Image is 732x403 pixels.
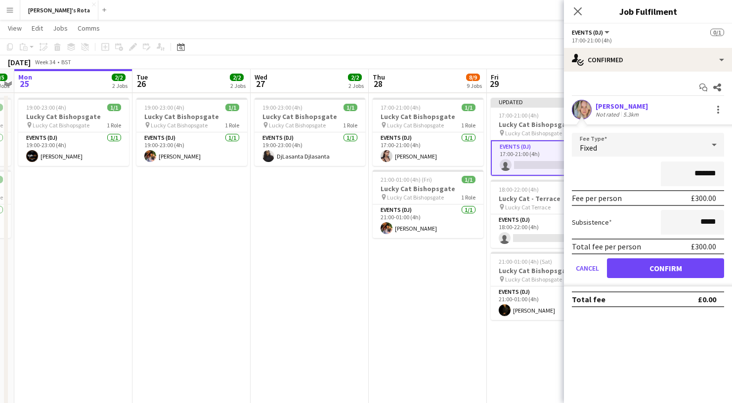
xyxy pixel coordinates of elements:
[230,82,246,89] div: 2 Jobs
[698,294,716,304] div: £0.00
[269,121,326,129] span: Lucky Cat Bishopsgate
[491,286,602,320] app-card-role: Events (DJ)1/121:00-01:00 (4h)[PERSON_NAME]
[572,258,603,278] button: Cancel
[32,24,43,33] span: Edit
[348,82,364,89] div: 2 Jobs
[18,132,129,166] app-card-role: Events (DJ)1/119:00-23:00 (4h)[PERSON_NAME]
[255,73,267,81] span: Wed
[505,203,551,211] span: Lucky Cat Terrace
[373,73,385,81] span: Thu
[144,104,184,111] span: 19:00-23:00 (4h)
[462,104,475,111] span: 1/1
[373,132,483,166] app-card-role: Events (DJ)1/117:00-21:00 (4h)[PERSON_NAME]
[621,111,641,118] div: 5.3km
[572,29,603,36] span: Events (DJ)
[373,170,483,238] app-job-card: 21:00-01:00 (4h) (Fri)1/1Lucky Cat Bishopsgate Lucky Cat Bishopsgate1 RoleEvents (DJ)1/121:00-01:...
[491,140,602,176] app-card-role: Events (DJ)0/117:00-21:00 (4h)
[505,129,562,137] span: Lucky Cat Bishopsgate
[20,0,98,20] button: [PERSON_NAME]'s Rota
[710,29,724,36] span: 0/1
[28,22,47,35] a: Edit
[572,218,612,227] label: Subsistence
[491,180,602,248] app-job-card: 18:00-22:00 (4h)0/1Lucky Cat - Terrace Lucky Cat Terrace1 RoleEvents (DJ)0/118:00-22:00 (4h)
[466,74,480,81] span: 8/9
[17,78,32,89] span: 25
[489,78,499,89] span: 29
[53,24,68,33] span: Jobs
[691,242,716,251] div: £300.00
[499,112,539,119] span: 17:00-21:00 (4h)
[491,194,602,203] h3: Lucky Cat - Terrace
[33,121,89,129] span: Lucky Cat Bishopsgate
[491,98,602,106] div: Updated
[112,74,126,81] span: 2/2
[461,121,475,129] span: 1 Role
[691,193,716,203] div: £300.00
[491,266,602,275] h3: Lucky Cat Bishopsgate
[61,58,71,66] div: BST
[33,58,57,66] span: Week 34
[230,74,244,81] span: 2/2
[580,143,597,153] span: Fixed
[373,184,483,193] h3: Lucky Cat Bishopsgate
[596,102,648,111] div: [PERSON_NAME]
[49,22,72,35] a: Jobs
[499,258,552,265] span: 21:00-01:00 (4h) (Sat)
[18,112,129,121] h3: Lucky Cat Bishopsgate
[343,121,357,129] span: 1 Role
[136,73,148,81] span: Tue
[491,214,602,248] app-card-role: Events (DJ)0/118:00-22:00 (4h)
[491,252,602,320] div: 21:00-01:00 (4h) (Sat)1/1Lucky Cat Bishopsgate Lucky Cat Bishopsgate1 RoleEvents (DJ)1/121:00-01:...
[136,112,247,121] h3: Lucky Cat Bishopsgate
[348,74,362,81] span: 2/2
[136,98,247,166] app-job-card: 19:00-23:00 (4h)1/1Lucky Cat Bishopsgate Lucky Cat Bishopsgate1 RoleEvents (DJ)1/119:00-23:00 (4h...
[461,194,475,201] span: 1 Role
[491,73,499,81] span: Fri
[8,24,22,33] span: View
[255,112,365,121] h3: Lucky Cat Bishopsgate
[387,121,444,129] span: Lucky Cat Bishopsgate
[344,104,357,111] span: 1/1
[381,176,432,183] span: 21:00-01:00 (4h) (Fri)
[373,112,483,121] h3: Lucky Cat Bishopsgate
[8,57,31,67] div: [DATE]
[225,121,239,129] span: 1 Role
[262,104,302,111] span: 19:00-23:00 (4h)
[505,276,562,283] span: Lucky Cat Bishopsgate
[596,111,621,118] div: Not rated
[572,294,605,304] div: Total fee
[253,78,267,89] span: 27
[499,186,539,193] span: 18:00-22:00 (4h)
[112,82,128,89] div: 2 Jobs
[107,104,121,111] span: 1/1
[4,22,26,35] a: View
[18,73,32,81] span: Mon
[462,176,475,183] span: 1/1
[74,22,104,35] a: Comms
[387,194,444,201] span: Lucky Cat Bishopsgate
[381,104,421,111] span: 17:00-21:00 (4h)
[78,24,100,33] span: Comms
[572,29,611,36] button: Events (DJ)
[255,98,365,166] app-job-card: 19:00-23:00 (4h)1/1Lucky Cat Bishopsgate Lucky Cat Bishopsgate1 RoleEvents (DJ)1/119:00-23:00 (4h...
[491,98,602,176] app-job-card: Updated17:00-21:00 (4h)0/1Lucky Cat Bishopsgate Lucky Cat Bishopsgate1 RoleEvents (DJ)0/117:00-21...
[572,193,622,203] div: Fee per person
[18,98,129,166] app-job-card: 19:00-23:00 (4h)1/1Lucky Cat Bishopsgate Lucky Cat Bishopsgate1 RoleEvents (DJ)1/119:00-23:00 (4h...
[371,78,385,89] span: 28
[151,121,208,129] span: Lucky Cat Bishopsgate
[572,37,724,44] div: 17:00-21:00 (4h)
[467,82,482,89] div: 9 Jobs
[373,204,483,238] app-card-role: Events (DJ)1/121:00-01:00 (4h)[PERSON_NAME]
[26,104,66,111] span: 19:00-23:00 (4h)
[135,78,148,89] span: 26
[572,242,641,251] div: Total fee per person
[491,120,602,129] h3: Lucky Cat Bishopsgate
[136,132,247,166] app-card-role: Events (DJ)1/119:00-23:00 (4h)[PERSON_NAME]
[107,121,121,129] span: 1 Role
